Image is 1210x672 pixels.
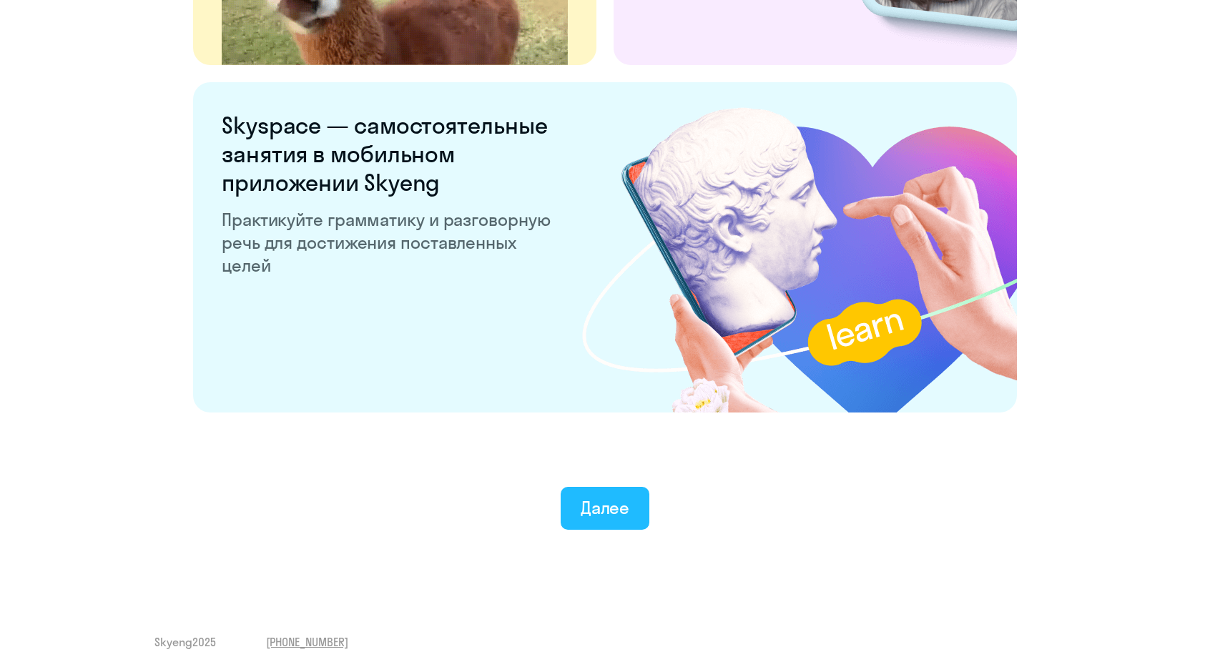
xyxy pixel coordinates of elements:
[222,111,555,197] h6: Skyspace — самостоятельные занятия в мобильном приложении Skyeng
[561,487,650,530] button: Далее
[154,634,216,650] span: Skyeng 2025
[222,208,555,277] p: Практикуйте грамматику и разговорную речь для достижения поставленных целей
[266,634,348,650] a: [PHONE_NUMBER]
[582,83,1017,412] img: skyspace
[581,496,630,519] div: Далее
